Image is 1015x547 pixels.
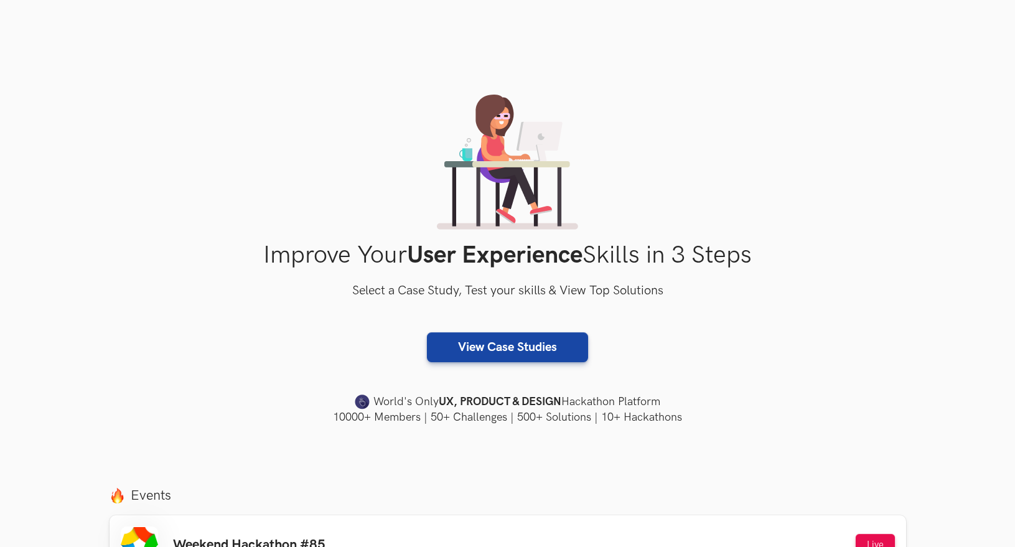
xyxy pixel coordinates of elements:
h4: 10000+ Members | 50+ Challenges | 500+ Solutions | 10+ Hackathons [110,409,906,425]
strong: User Experience [407,241,582,270]
img: uxhack-favicon-image.png [355,394,370,410]
a: View Case Studies [427,332,588,362]
img: fire.png [110,488,125,503]
strong: UX, PRODUCT & DESIGN [439,393,561,411]
h1: Improve Your Skills in 3 Steps [110,241,906,270]
img: lady working on laptop [437,95,578,230]
label: Events [110,487,906,504]
h3: Select a Case Study, Test your skills & View Top Solutions [110,281,906,301]
h4: World's Only Hackathon Platform [110,393,906,411]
